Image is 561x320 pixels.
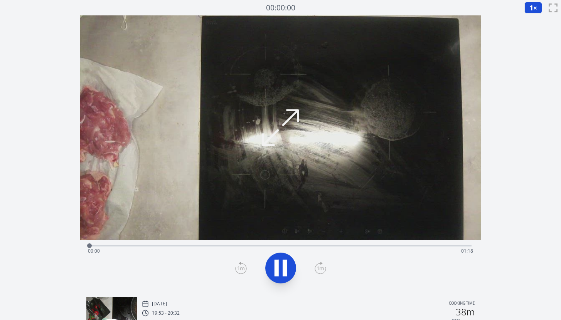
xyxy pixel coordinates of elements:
p: 19:53 - 20:32 [152,310,180,316]
a: 00:00:00 [266,2,295,13]
span: 01:18 [461,248,473,254]
h2: 38m [456,307,475,317]
button: 1× [524,2,542,13]
span: 1 [529,3,533,12]
p: Cooking time [449,300,475,307]
p: [DATE] [152,301,167,307]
